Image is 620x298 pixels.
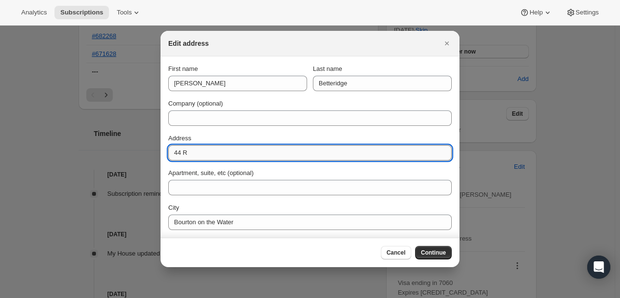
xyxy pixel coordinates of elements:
span: Apartment, suite, etc (optional) [168,169,254,176]
span: City [168,204,179,211]
span: Cancel [387,249,405,257]
span: Tools [117,9,132,16]
button: Help [514,6,558,19]
div: Open Intercom Messenger [587,256,610,279]
h2: Edit address [168,39,209,48]
button: Analytics [15,6,53,19]
button: Cancel [381,246,411,259]
button: Settings [560,6,605,19]
span: Analytics [21,9,47,16]
span: First name [168,65,198,72]
span: Settings [576,9,599,16]
span: Subscriptions [60,9,103,16]
span: Company (optional) [168,100,223,107]
span: Continue [421,249,446,257]
button: Close [440,37,454,50]
button: Tools [111,6,147,19]
button: Continue [415,246,452,259]
span: Help [529,9,542,16]
span: Address [168,135,191,142]
button: Subscriptions [54,6,109,19]
span: Last name [313,65,342,72]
